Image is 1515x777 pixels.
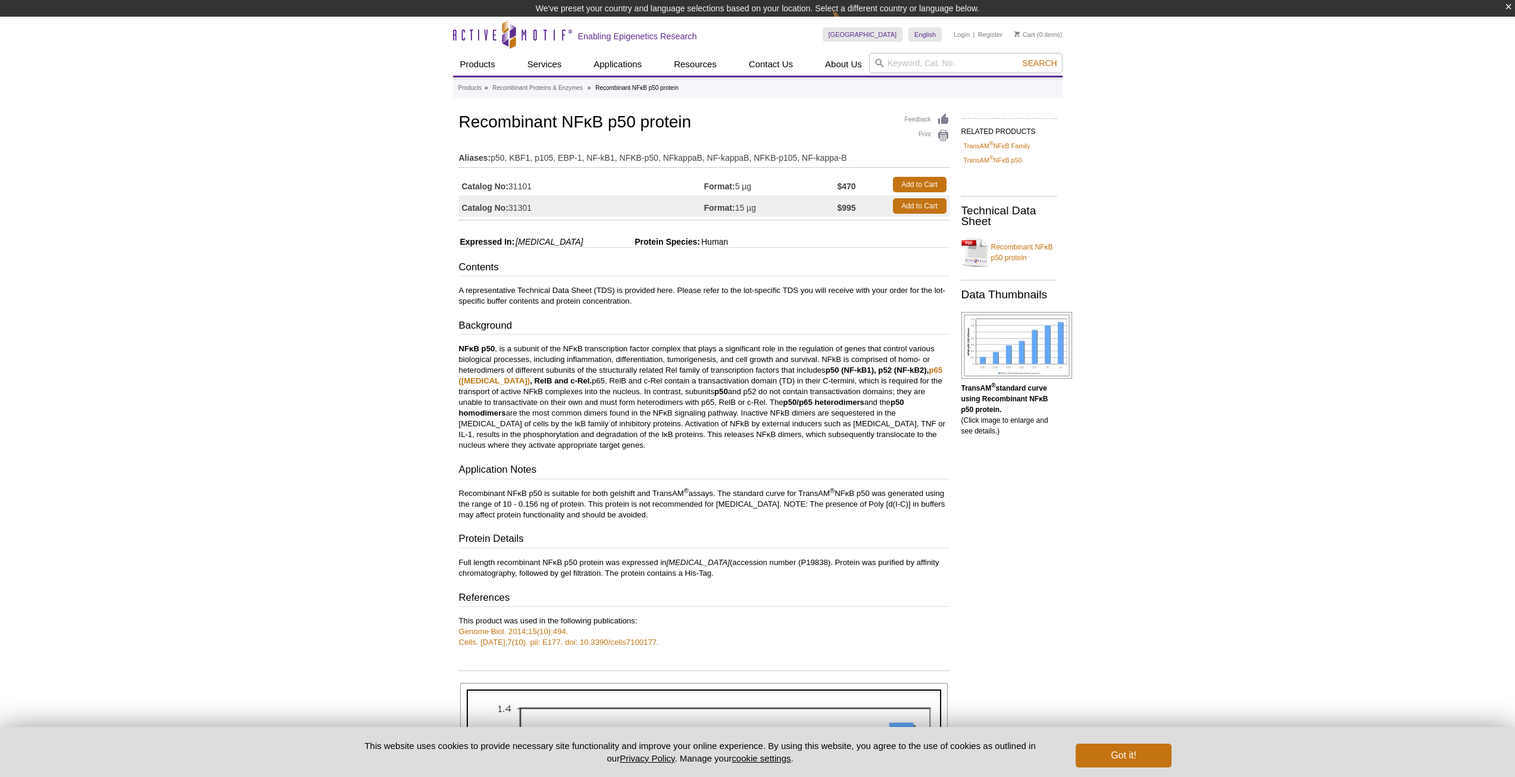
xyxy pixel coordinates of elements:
[704,202,735,213] strong: Format:
[1014,30,1035,39] a: Cart
[453,53,502,76] a: Products
[459,344,949,451] p: , is a subunit of the NFκB transcription factor complex that plays a significant role in the regu...
[459,488,949,520] p: Recombinant NFκB p50 is suitable for both gelshift and TransAM assays. The standard curve for Tra...
[964,141,1030,151] a: TransAM®NFκB Family
[459,260,949,277] h3: Contents
[714,387,728,396] strong: p50
[961,118,1057,139] h2: RELATED PRODUCTS
[516,237,583,246] i: [MEDICAL_DATA]
[961,384,1048,414] b: TransAM standard curve using Recombinant NFκB p50 protein.
[459,285,949,307] p: A representative Technical Data Sheet (TDS) is provided here. Please refer to the lot-specific TD...
[783,398,864,407] strong: p50/p65 heterodimers
[492,83,583,93] a: Recombinant Proteins & Enzymes
[459,319,949,335] h3: Background
[704,174,838,195] td: 5 µg
[588,85,591,91] li: »
[1076,744,1171,767] button: Got it!
[961,205,1057,227] h2: Technical Data Sheet
[830,486,835,494] sup: ®
[961,235,1057,270] a: Recombinant NFκB p50 protein
[893,198,947,214] a: Add to Cart
[459,463,949,479] h3: Application Notes
[893,177,947,192] a: Add to Cart
[989,155,994,161] sup: ®
[978,30,1002,39] a: Register
[459,616,949,648] p: This product was used in the following publications:
[1022,58,1057,68] span: Search
[459,532,949,548] h3: Protein Details
[485,85,488,91] li: »
[459,195,704,217] td: 31301
[459,344,495,353] strong: NFκB p50
[458,83,482,93] a: Products
[704,195,838,217] td: 15 µg
[578,31,697,42] h2: Enabling Epigenetics Research
[684,486,689,494] sup: ®
[459,113,949,133] h1: Recombinant NFκB p50 protein
[823,27,903,42] a: [GEOGRAPHIC_DATA]
[459,557,949,579] p: Full length recombinant NFκB p50 protein was expressed in (accession number (P19838). Protein was...
[666,558,730,567] i: [MEDICAL_DATA]
[961,289,1057,300] h2: Data Thumbnails
[459,174,704,195] td: 31101
[989,141,994,147] sup: ®
[585,237,700,246] span: Protein Species:
[908,27,942,42] a: English
[973,27,975,42] li: |
[991,382,995,389] sup: ®
[459,145,949,164] td: p50, KBF1, p105, EBP-1, NF-kB1, NFKB-p50, NFkappaB, NF-kappaB, NFKB-p105, NF-kappa-B
[837,202,855,213] strong: $995
[964,155,1022,166] a: TransAM®NFκB p50
[818,53,869,76] a: About Us
[586,53,649,76] a: Applications
[954,30,970,39] a: Login
[961,312,1072,379] img: TransAM<sup>®</sup> standard curve using Recombinant NFκB p50 protein.
[459,638,659,647] a: Cells. [DATE];7(10). pii: E177. doi: 10.3390/cells7100177.
[869,53,1063,73] input: Keyword, Cat. No.
[905,129,949,142] a: Print
[459,152,491,163] strong: Aliases:
[1014,31,1020,37] img: Your Cart
[520,53,569,76] a: Services
[462,181,509,192] strong: Catalog No:
[742,53,800,76] a: Contact Us
[595,85,679,91] li: Recombinant NFκB p50 protein
[459,591,949,607] h3: References
[459,627,568,636] a: Genome Biol. 2014;15(10):494.
[462,202,509,213] strong: Catalog No:
[704,181,735,192] strong: Format:
[700,237,728,246] span: Human
[832,9,864,37] img: Change Here
[1014,27,1063,42] li: (0 items)
[837,181,855,192] strong: $470
[1019,58,1060,68] button: Search
[620,753,674,763] a: Privacy Policy
[667,53,724,76] a: Resources
[961,383,1057,436] p: (Click image to enlarge and see details.)
[459,237,515,246] span: Expressed In:
[905,113,949,126] a: Feedback
[344,739,1057,764] p: This website uses cookies to provide necessary site functionality and improve your online experie...
[732,753,791,763] button: cookie settings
